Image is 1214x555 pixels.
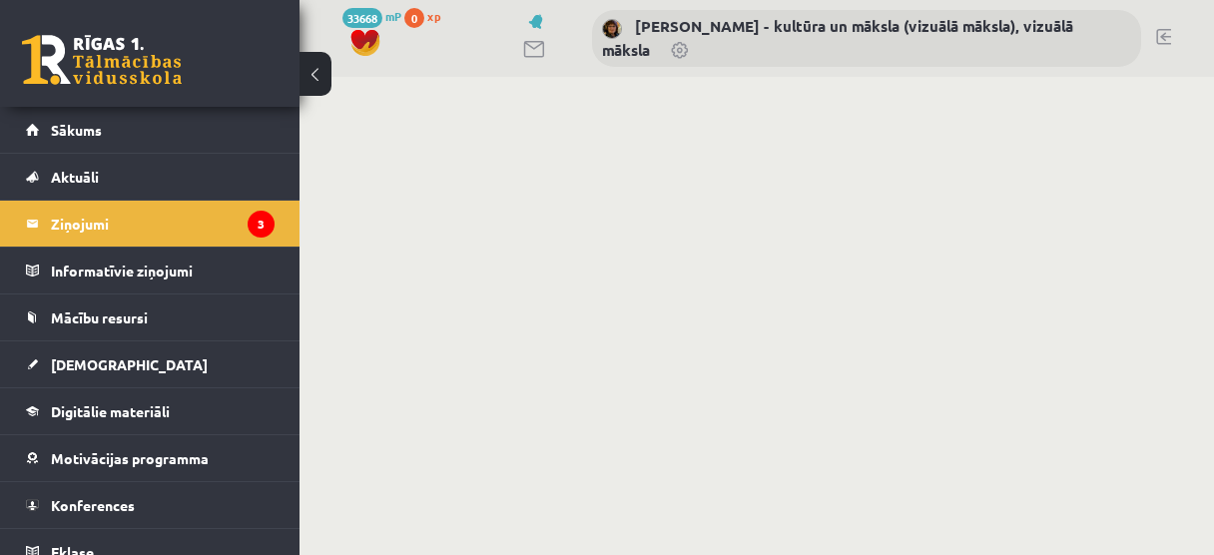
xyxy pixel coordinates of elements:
a: [PERSON_NAME] - kultūra un māksla (vizuālā māksla), vizuālā māksla [602,16,1073,60]
a: [DEMOGRAPHIC_DATA] [26,341,275,387]
a: 0 xp [404,8,450,24]
a: Ziņojumi3 [26,201,275,247]
span: xp [427,8,440,24]
span: Konferences [51,496,135,514]
span: [DEMOGRAPHIC_DATA] [51,355,208,373]
legend: Ziņojumi [51,201,275,247]
span: Motivācijas programma [51,449,209,467]
span: Digitālie materiāli [51,402,170,420]
a: Digitālie materiāli [26,388,275,434]
i: 3 [248,211,275,238]
span: 0 [404,8,424,28]
span: Mācību resursi [51,308,148,326]
a: 33668 mP [342,8,401,24]
a: Aktuāli [26,154,275,200]
a: Konferences [26,482,275,528]
a: Informatīvie ziņojumi [26,248,275,293]
a: Mācību resursi [26,294,275,340]
img: Ilze Kolka - kultūra un māksla (vizuālā māksla), vizuālā māksla [602,19,622,39]
legend: Informatīvie ziņojumi [51,248,275,293]
span: Aktuāli [51,168,99,186]
a: Motivācijas programma [26,435,275,481]
a: Rīgas 1. Tālmācības vidusskola [22,35,182,85]
span: mP [385,8,401,24]
span: Sākums [51,121,102,139]
span: 33668 [342,8,382,28]
a: Sākums [26,107,275,153]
